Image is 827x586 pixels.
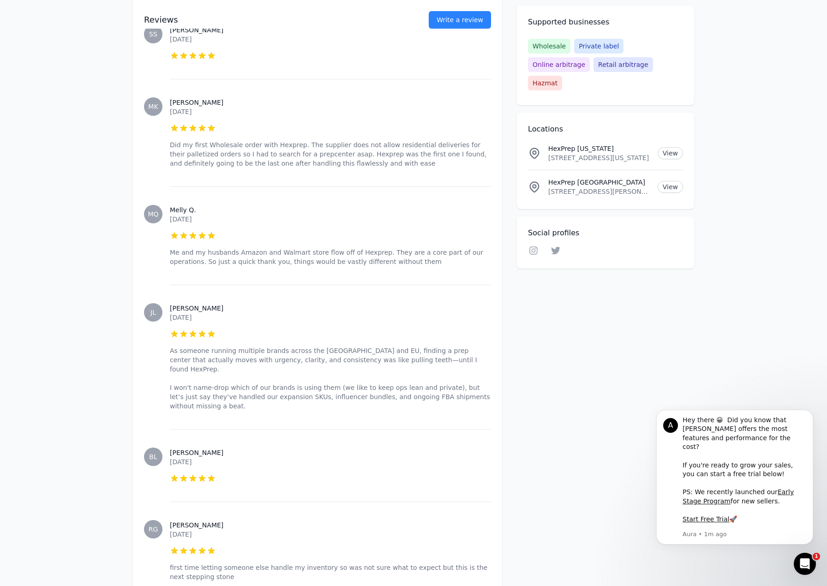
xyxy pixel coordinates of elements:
h3: Melly Q. [170,205,491,215]
h3: [PERSON_NAME] [170,98,491,107]
span: Retail arbitrage [593,57,653,72]
p: Did my first Wholesale order with Hexprep. The supplier does not allow residential deliveries for... [170,140,491,168]
h2: Locations [528,124,683,135]
h3: [PERSON_NAME] [170,520,491,530]
h2: Supported businesses [528,17,683,28]
h2: Reviews [144,13,399,26]
iframe: Intercom notifications message [642,405,827,561]
time: [DATE] [170,314,192,321]
p: [STREET_ADDRESS][PERSON_NAME][US_STATE] [548,187,650,196]
time: [DATE] [170,36,192,43]
h2: Social profiles [528,227,683,239]
span: Online arbitrage [528,57,590,72]
span: Private label [574,39,623,54]
span: RG [149,526,158,532]
h3: [PERSON_NAME] [170,304,491,313]
h3: [PERSON_NAME] [170,448,491,457]
a: View [658,147,683,159]
span: Wholesale [528,39,570,54]
h3: [PERSON_NAME] [170,25,491,35]
time: [DATE] [170,215,192,223]
time: [DATE] [170,458,192,466]
p: HexPrep [GEOGRAPHIC_DATA] [548,178,650,187]
p: first time letting someone else handle my inventory so was not sure what to expect but this is th... [170,563,491,581]
p: Me and my husbands Amazon and Walmart store flow off of Hexprep. They are a core part of our oper... [170,248,491,266]
p: [STREET_ADDRESS][US_STATE] [548,153,650,162]
time: [DATE] [170,108,192,115]
span: JL [150,309,156,316]
time: [DATE] [170,531,192,538]
span: SS [149,31,157,37]
span: BL [149,454,157,460]
a: Write a review [429,11,491,29]
span: Hazmat [528,76,562,90]
p: As someone running multiple brands across the [GEOGRAPHIC_DATA] and EU, finding a prep center tha... [170,346,491,411]
iframe: Intercom live chat [794,553,816,575]
span: 1 [813,553,820,560]
p: HexPrep [US_STATE] [548,144,650,153]
span: MK [148,103,158,110]
span: MQ [148,211,158,217]
a: View [658,181,683,193]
